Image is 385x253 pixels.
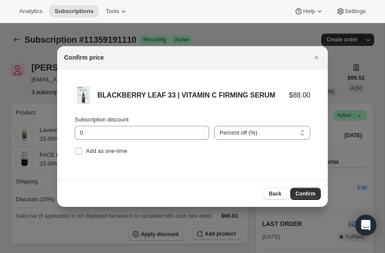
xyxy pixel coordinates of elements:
[331,5,371,17] button: Settings
[269,190,282,197] span: Back
[19,8,42,15] span: Analytics
[355,215,376,236] div: Open Intercom Messenger
[296,190,316,197] span: Confirm
[55,8,93,15] span: Subscriptions
[97,91,289,100] div: BLACKBERRY LEAF 33 | VITAMIN C FIRMING SERUM
[86,148,127,154] span: Add as one-time
[303,8,315,15] span: Help
[289,91,310,100] div: $88.00
[310,51,323,64] button: Close
[290,188,321,200] button: Confirm
[100,5,133,17] button: Tools
[75,116,129,123] span: Subscription discount
[289,5,329,17] button: Help
[345,8,366,15] span: Settings
[106,8,119,15] span: Tools
[64,53,104,62] h2: Confirm price
[14,5,48,17] button: Analytics
[49,5,99,17] button: Subscriptions
[264,188,287,200] button: Back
